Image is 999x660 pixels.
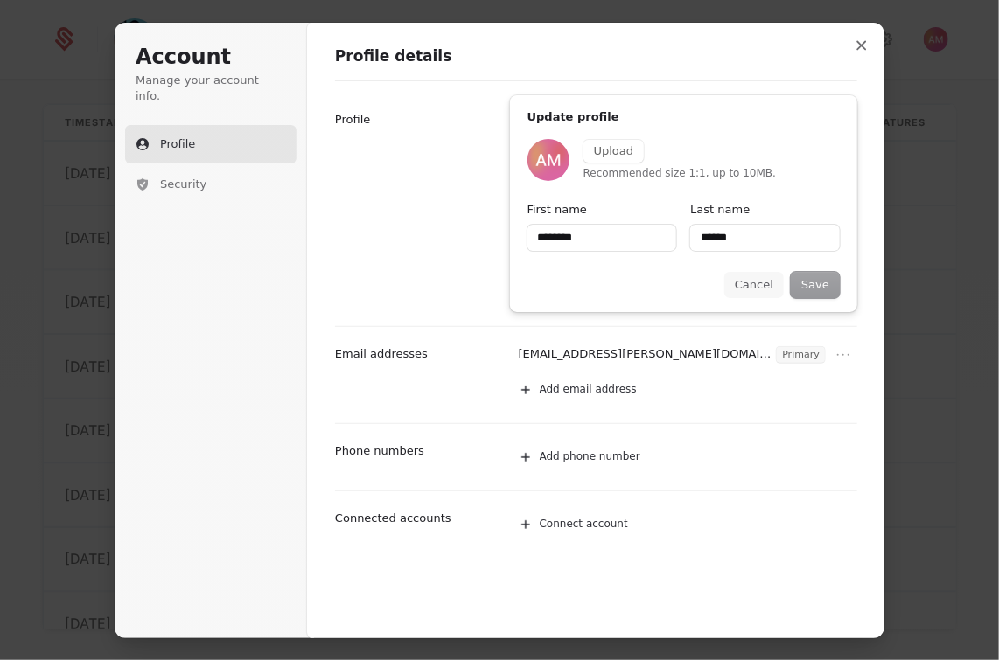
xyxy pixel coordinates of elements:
button: Cancel [724,272,784,298]
span: Security [160,177,206,192]
p: Connected accounts [335,511,451,526]
button: Add phone number [510,438,877,476]
button: Add email address [510,371,877,409]
span: Profile [160,136,195,152]
span: Primary [777,347,825,363]
button: Close modal [846,30,877,61]
p: [EMAIL_ADDRESS][PERSON_NAME][DOMAIN_NAME] [519,346,773,364]
button: Connect account [510,505,857,544]
p: Recommended size 1:1, up to 10MB. [583,166,777,181]
button: Open menu [833,344,854,365]
span: Connect account [540,518,628,531]
img: Ashutosh Mishra [527,139,569,181]
p: Profile [335,112,370,128]
p: Phone numbers [335,443,424,459]
label: First name [527,202,587,218]
label: Last name [690,202,750,218]
button: Upload [583,140,645,163]
h1: Update profile [527,109,840,125]
span: Add email address [540,383,637,397]
button: Profile [125,125,297,163]
button: Security [125,165,297,204]
span: Add phone number [540,450,640,464]
h1: Profile details [335,46,857,67]
p: Manage your account info. [136,73,286,104]
h1: Account [136,44,286,72]
p: Email addresses [335,346,428,362]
